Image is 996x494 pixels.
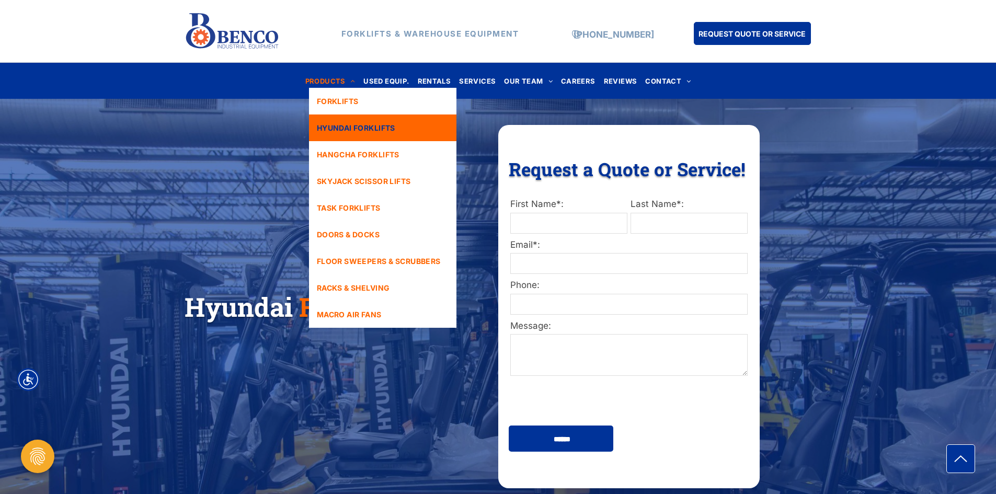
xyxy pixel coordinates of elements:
[699,24,806,43] span: REQUEST QUOTE OR SERVICE
[574,29,654,40] a: [PHONE_NUMBER]
[317,96,359,107] span: FORKLIFTS
[455,74,500,88] a: SERVICES
[510,383,653,420] iframe: reCAPTCHA
[414,74,455,88] a: RENTALS
[509,157,746,181] span: Request a Quote or Service!
[694,22,811,45] a: REQUEST QUOTE OR SERVICE
[309,221,456,248] a: DOORS & DOCKS
[600,74,642,88] a: REVIEWS
[359,74,413,88] a: USED EQUIP.
[317,282,390,293] span: RACKS & SHELVING
[309,301,456,328] a: MACRO AIR FANS
[317,122,395,133] span: HYUNDAI FORKLIFTS
[309,194,456,221] a: TASK FORKLIFTS
[317,176,411,187] span: SKYJACK SCISSOR LIFTS
[309,248,456,274] a: FLOOR SWEEPERS & SCRUBBERS
[510,238,748,252] label: Email*:
[510,319,748,333] label: Message:
[309,274,456,301] a: RACKS & SHELVING
[510,279,748,292] label: Phone:
[641,74,695,88] a: CONTACT
[309,114,456,141] a: HYUNDAI FORKLIFTS
[17,368,40,391] div: Accessibility Menu
[309,141,456,168] a: HANGCHA FORKLIFTS
[301,74,360,88] a: PRODUCTS
[317,309,382,320] span: MACRO AIR FANS
[341,29,519,39] strong: FORKLIFTS & WAREHOUSE EQUIPMENT
[510,198,627,211] label: First Name*:
[185,290,293,324] span: Hyundai
[299,290,407,324] span: Forklifts
[317,149,399,160] span: HANGCHA FORKLIFTS
[305,74,356,88] span: PRODUCTS
[317,229,380,240] span: DOORS & DOCKS
[631,198,748,211] label: Last Name*:
[317,202,381,213] span: TASK FORKLIFTS
[309,168,456,194] a: SKYJACK SCISSOR LIFTS
[500,74,557,88] a: OUR TEAM
[557,74,600,88] a: CAREERS
[317,256,441,267] span: FLOOR SWEEPERS & SCRUBBERS
[309,88,456,114] a: FORKLIFTS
